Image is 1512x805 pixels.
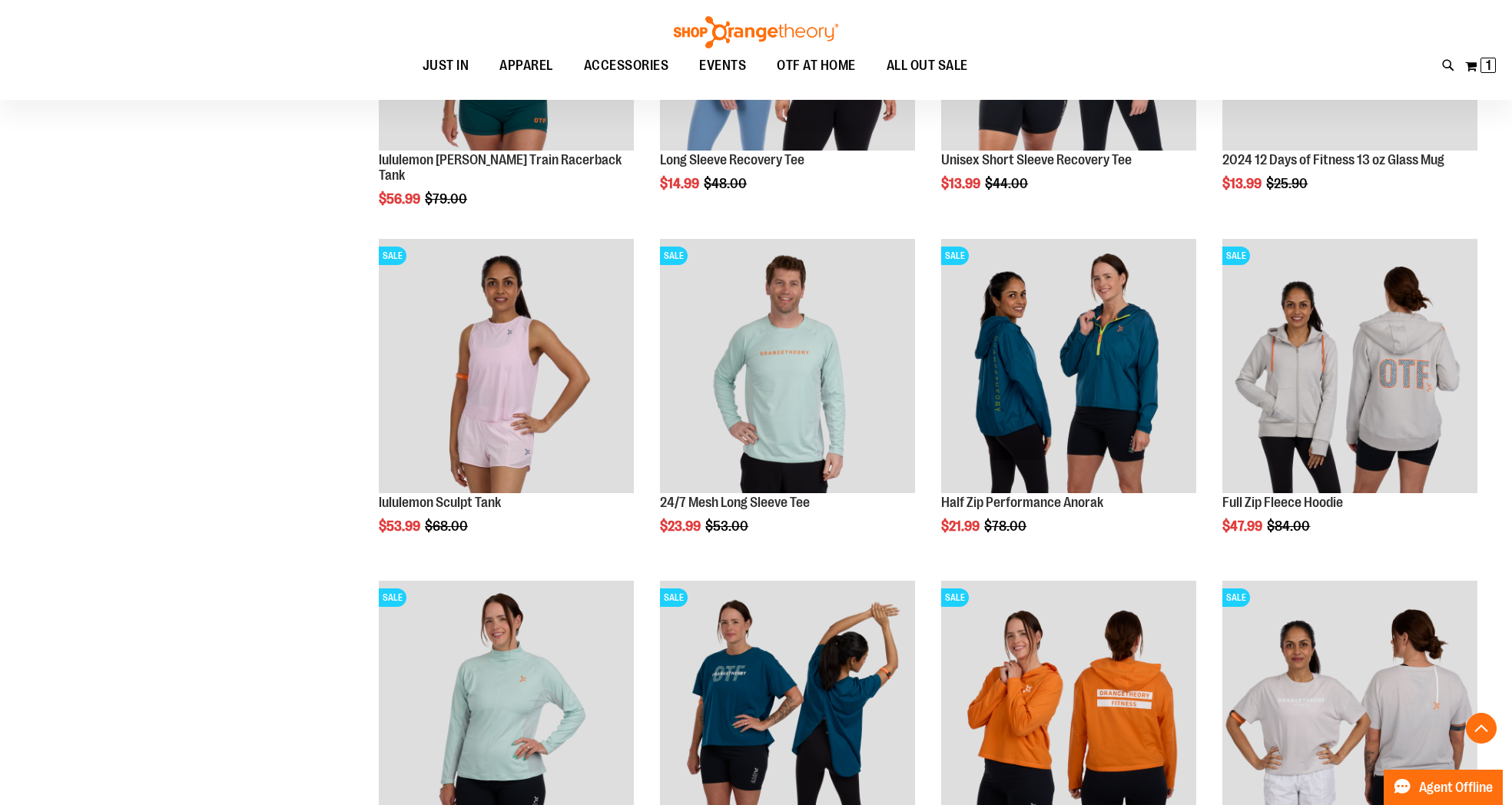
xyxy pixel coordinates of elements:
span: SALE [660,588,688,607]
span: ACCESSORIES [584,48,669,83]
span: $68.00 [425,518,470,534]
span: Agent Offline [1419,780,1493,795]
span: $79.00 [425,191,469,207]
span: 1 [1486,58,1491,73]
span: APPAREL [499,48,553,83]
a: Main Image of 1538347SALE [379,239,634,496]
span: $48.00 [704,176,749,191]
span: EVENTS [699,48,746,83]
a: 24/7 Mesh Long Sleeve Tee [660,495,810,510]
span: SALE [379,247,406,265]
span: $78.00 [984,518,1029,534]
span: $25.90 [1266,176,1310,191]
span: ALL OUT SALE [887,48,968,83]
a: Full Zip Fleece Hoodie [1222,495,1343,510]
span: $53.99 [379,518,423,534]
span: $14.99 [660,176,701,191]
img: Main Image of 1457091 [1222,239,1477,494]
a: Half Zip Performance AnorakSALE [941,239,1196,496]
a: Unisex Short Sleeve Recovery Tee [941,152,1132,167]
a: lululemon Sculpt Tank [379,495,501,510]
span: JUST IN [423,48,469,83]
div: product [371,231,642,573]
img: Main Image of 1538347 [379,239,634,494]
img: Shop Orangetheory [671,16,841,48]
span: $56.99 [379,191,423,207]
span: $53.00 [705,518,751,534]
span: $23.99 [660,518,703,534]
div: product [933,231,1204,573]
span: SALE [1222,247,1250,265]
span: OTF AT HOME [777,48,856,83]
span: SALE [660,247,688,265]
span: $13.99 [1222,176,1264,191]
span: $47.99 [1222,518,1265,534]
a: Long Sleeve Recovery Tee [660,152,804,167]
button: Agent Offline [1384,770,1503,805]
span: SALE [941,247,969,265]
a: Main Image of 1457091SALE [1222,239,1477,496]
div: product [1215,231,1485,573]
img: Half Zip Performance Anorak [941,239,1196,494]
span: $84.00 [1267,518,1312,534]
a: lululemon [PERSON_NAME] Train Racerback Tank [379,152,622,183]
a: Half Zip Performance Anorak [941,495,1103,510]
div: product [652,231,923,573]
a: 2024 12 Days of Fitness 13 oz Glass Mug [1222,152,1444,167]
span: SALE [941,588,969,607]
span: SALE [1222,588,1250,607]
span: SALE [379,588,406,607]
img: Main Image of 1457095 [660,239,915,494]
button: Back To Top [1466,713,1497,744]
a: Main Image of 1457095SALE [660,239,915,496]
span: $13.99 [941,176,983,191]
span: $44.00 [985,176,1030,191]
span: $21.99 [941,518,982,534]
